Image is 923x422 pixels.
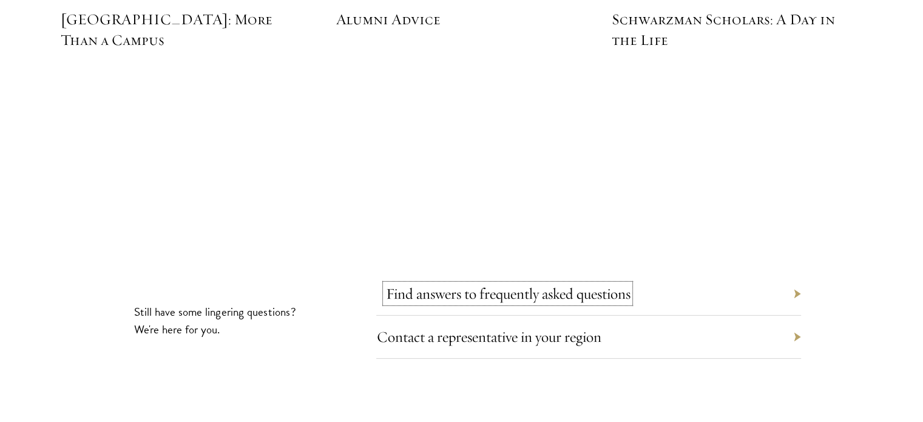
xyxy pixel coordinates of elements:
h5: [GEOGRAPHIC_DATA]: More Than a Campus [61,9,312,50]
a: Find answers to frequently asked questions [385,284,630,303]
h5: Schwarzman Scholars: A Day in the Life [612,9,863,50]
a: Contact a representative in your region [376,327,601,346]
p: Still have some lingering questions? We're here for you. [134,303,298,338]
h5: Alumni Advice [336,9,587,30]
